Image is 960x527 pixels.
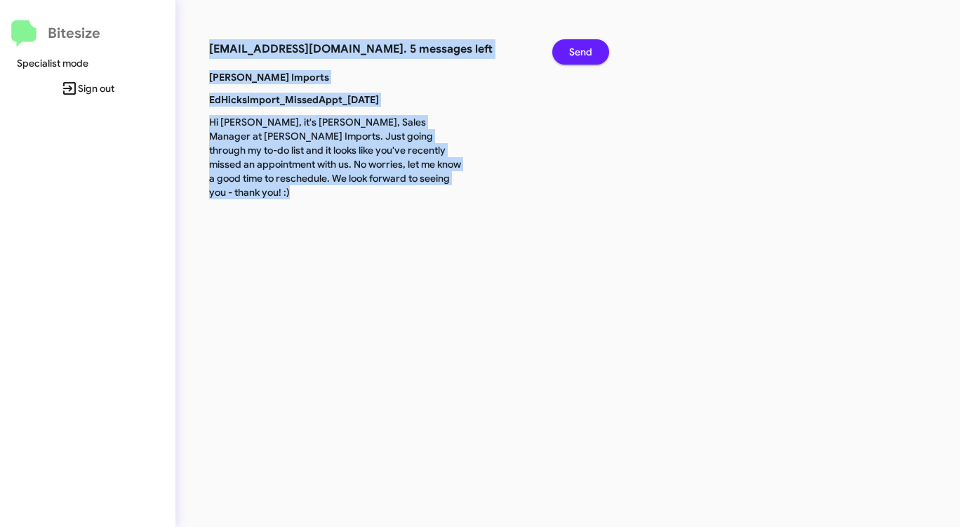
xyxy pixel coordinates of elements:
[569,39,592,65] span: Send
[11,76,164,101] span: Sign out
[209,39,531,59] h3: [EMAIL_ADDRESS][DOMAIN_NAME]. 5 messages left
[552,39,609,65] button: Send
[11,20,100,47] a: Bitesize
[209,71,329,84] b: [PERSON_NAME] Imports
[209,93,379,106] b: EdHicksImport_MissedAppt_[DATE]
[199,115,473,199] p: Hi [PERSON_NAME], it's [PERSON_NAME], Sales Manager at [PERSON_NAME] Imports. Just going through ...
